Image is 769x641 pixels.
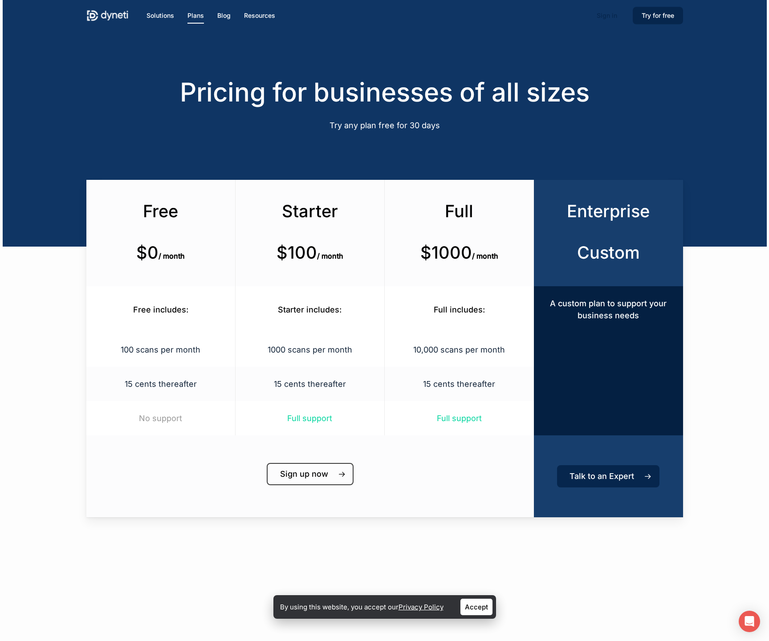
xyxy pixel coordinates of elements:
[187,11,204,20] a: Plans
[557,465,659,487] a: Talk to an Expert
[395,378,522,390] p: 15 cents thereafter
[277,242,317,263] b: $100
[159,252,185,260] span: / month
[399,603,443,611] a: Privacy Policy
[244,12,275,19] span: Resources
[187,12,204,19] span: Plans
[136,242,159,263] b: $0
[246,378,373,390] p: 15 cents thereafter
[280,470,328,479] span: Sign up now
[330,121,440,130] span: Try any plan free for 30 days
[420,242,472,263] b: $1000
[395,344,522,356] p: 10,000 scans per month
[570,472,634,481] span: Talk to an Expert
[445,201,473,221] span: Full
[280,601,443,613] p: By using this website, you accept our
[97,378,224,390] p: 15 cents thereafter
[550,201,666,221] h3: Enterprise
[267,463,354,485] a: Sign up now
[317,252,343,260] span: / month
[217,11,231,20] a: Blog
[97,344,224,356] p: 100 scans per month
[739,611,760,632] div: Open Intercom Messenger
[133,305,188,314] span: Free includes:
[437,414,482,423] span: Full support
[642,12,674,19] span: Try for free
[434,305,485,314] span: Full includes:
[86,77,683,107] h2: Pricing for businesses of all sizes
[550,299,667,320] span: A custom plan to support your business needs
[143,201,178,221] span: Free
[139,414,182,423] span: No support
[287,414,332,423] span: Full support
[278,305,342,314] span: Starter includes:
[282,201,338,221] span: Starter
[588,8,626,23] a: Sign in
[550,242,666,263] h3: Custom
[244,11,275,20] a: Resources
[246,344,373,356] p: 1000 scans per month
[633,11,683,20] a: Try for free
[597,12,617,19] span: Sign in
[460,599,492,615] a: Accept
[146,11,174,20] a: Solutions
[217,12,231,19] span: Blog
[146,12,174,19] span: Solutions
[472,252,498,260] span: / month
